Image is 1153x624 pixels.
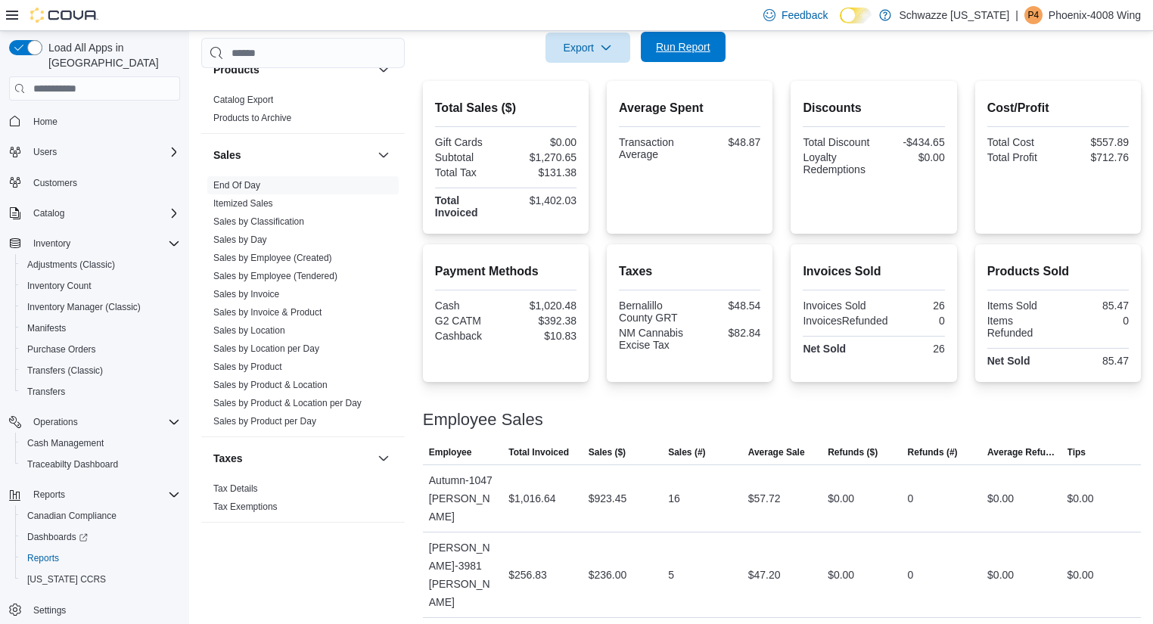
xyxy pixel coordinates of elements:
button: Operations [27,413,84,431]
span: Inventory Count [27,280,92,292]
span: Export [555,33,621,63]
span: Washington CCRS [21,570,180,588]
div: 0 [908,566,914,584]
button: Purchase Orders [15,339,186,360]
div: 26 [877,300,945,312]
h3: Products [213,62,260,77]
div: $0.00 [508,136,576,148]
span: P4 [1027,6,1039,24]
span: Home [27,111,180,130]
span: Sales by Employee (Tendered) [213,270,337,282]
div: G2 CATM [435,315,503,327]
div: Products [201,91,405,133]
div: $236.00 [589,566,627,584]
div: NM Cannabis Excise Tax [619,327,687,351]
span: Manifests [27,322,66,334]
div: $47.20 [748,566,781,584]
button: Settings [3,599,186,621]
a: Tax Details [213,483,258,494]
span: Dashboards [27,531,88,543]
span: Manifests [21,319,180,337]
h2: Invoices Sold [803,262,944,281]
span: Sales by Location [213,324,285,337]
button: Inventory [3,233,186,254]
div: $48.54 [693,300,761,312]
span: Inventory [33,237,70,250]
span: Traceabilty Dashboard [27,458,118,470]
span: Sales by Location per Day [213,343,319,355]
button: Manifests [15,318,186,339]
button: Taxes [213,451,371,466]
button: Customers [3,172,186,194]
a: Traceabilty Dashboard [21,455,124,473]
button: Products [213,62,371,77]
h2: Discounts [803,99,944,117]
div: Items Sold [987,300,1055,312]
button: Users [3,141,186,163]
div: Total Tax [435,166,503,179]
div: $48.87 [693,136,761,148]
span: Products to Archive [213,112,291,124]
a: Sales by Employee (Tendered) [213,271,337,281]
button: Home [3,110,186,132]
span: Inventory Manager (Classic) [21,298,180,316]
span: Sales by Product [213,361,282,373]
div: 5 [668,566,674,584]
strong: Net Sold [987,355,1030,367]
span: Average Sale [748,446,805,458]
span: Purchase Orders [27,343,96,355]
div: $10.83 [508,330,576,342]
button: Cash Management [15,433,186,454]
button: Taxes [374,449,393,467]
button: Catalog [27,204,70,222]
div: $131.38 [508,166,576,179]
a: Adjustments (Classic) [21,256,121,274]
a: Transfers (Classic) [21,362,109,380]
button: Reports [3,484,186,505]
span: Employee [429,446,472,458]
div: 16 [668,489,680,508]
span: Sales by Product per Day [213,415,316,427]
span: Tax Details [213,483,258,495]
span: Inventory [27,234,180,253]
h2: Cost/Profit [987,99,1129,117]
a: Customers [27,174,83,192]
span: Dashboards [21,528,180,546]
a: Catalog Export [213,95,273,105]
span: Traceabilty Dashboard [21,455,180,473]
a: Cash Management [21,434,110,452]
a: Canadian Compliance [21,507,123,525]
div: $1,020.48 [508,300,576,312]
div: Phoenix-4008 Wing [1024,6,1043,24]
span: Transfers (Classic) [27,365,103,377]
span: Purchase Orders [21,340,180,359]
div: $1,402.03 [508,194,576,206]
a: [US_STATE] CCRS [21,570,112,588]
div: Transaction Average [619,136,687,160]
button: Traceabilty Dashboard [15,454,186,475]
a: Home [27,113,64,131]
a: Sales by Product per Day [213,416,316,427]
span: Sales (#) [668,446,705,458]
div: $256.83 [508,566,547,584]
span: Settings [33,604,66,616]
span: Sales ($) [589,446,626,458]
span: Reports [33,489,65,501]
span: Reports [27,552,59,564]
img: Cova [30,8,98,23]
h2: Taxes [619,262,760,281]
span: Canadian Compliance [27,510,117,522]
span: Reports [21,549,180,567]
a: Dashboards [15,526,186,548]
button: Canadian Compliance [15,505,186,526]
button: Inventory [27,234,76,253]
a: Sales by Product [213,362,282,372]
span: Sales by Product & Location per Day [213,397,362,409]
span: [US_STATE] CCRS [27,573,106,585]
span: Users [33,146,57,158]
span: Customers [33,177,77,189]
div: Sales [201,176,405,436]
div: Total Discount [803,136,871,148]
h2: Total Sales ($) [435,99,576,117]
a: Reports [21,549,65,567]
